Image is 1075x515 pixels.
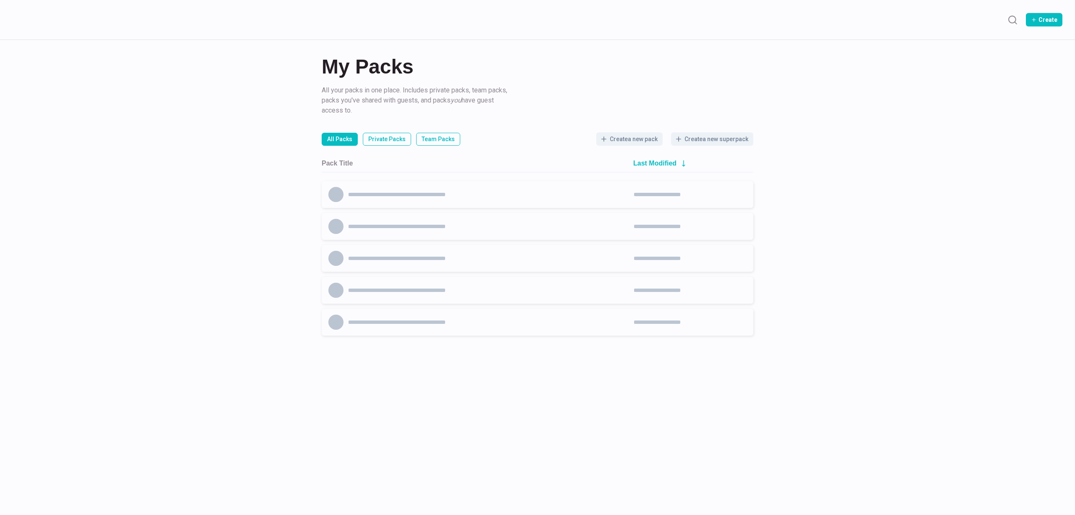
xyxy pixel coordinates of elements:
[322,159,353,167] h2: Pack Title
[633,159,676,167] h2: Last Modified
[13,8,69,28] img: Packs logo
[1026,13,1062,26] button: Create Pack
[322,57,753,77] h2: My Packs
[596,132,663,146] button: Createa new pack
[322,85,511,116] p: All your packs in one place. Includes private packs, team packs, packs you've shared with guests,...
[422,135,455,144] p: Team Packs
[327,135,352,144] p: All Packs
[671,132,753,146] button: Createa new superpack
[1004,11,1021,28] button: Search
[451,96,461,104] i: you
[368,135,406,144] p: Private Packs
[13,8,69,31] a: Packs logo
